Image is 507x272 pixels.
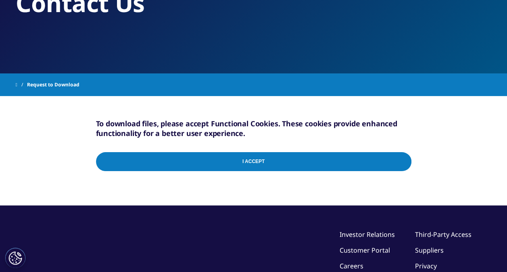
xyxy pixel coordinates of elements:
[5,248,25,268] button: Cookie 設定
[340,262,363,270] a: Careers
[340,230,395,239] a: Investor Relations
[340,246,390,255] a: Customer Portal
[415,262,437,270] a: Privacy
[415,246,444,255] a: Suppliers
[96,119,411,138] h5: To download files, please accept Functional Cookies. These cookies provide enhanced functionality...
[415,230,472,239] a: Third-Party Access
[96,152,411,171] input: I Accept
[27,77,79,92] span: Request to Download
